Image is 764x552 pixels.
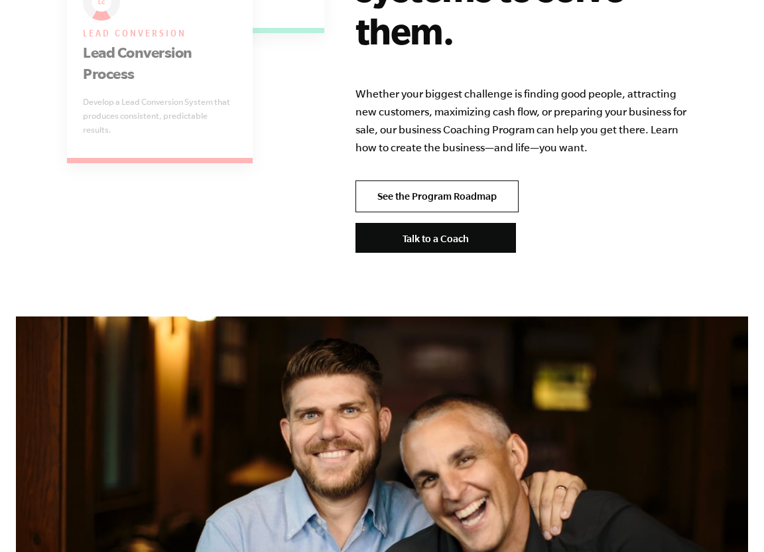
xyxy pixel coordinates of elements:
[355,85,690,157] p: Whether your biggest challenge is finding good people, attracting new customers, maximizing cash ...
[698,488,764,552] iframe: Chat Widget
[355,223,516,253] a: Talk to a Coach
[355,180,519,212] a: See the Program Roadmap
[403,233,469,244] span: Talk to a Coach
